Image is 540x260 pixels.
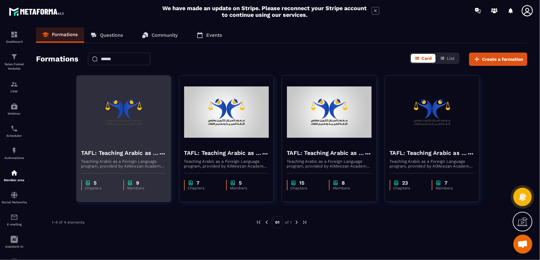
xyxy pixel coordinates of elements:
[2,164,27,187] a: automationsautomationsMember area
[190,28,228,43] a: Events
[230,186,263,190] p: Members
[394,186,426,190] p: Chapters
[342,180,345,186] p: 8
[161,5,369,18] h2: We have made an update on Stripe. Please reconnect your Stripe account to continue using our serv...
[36,53,78,66] h2: Formations
[10,53,18,60] img: formation
[136,180,139,186] p: 9
[291,180,296,186] img: chapter
[52,220,84,225] p: 1-4 of 4 elements
[2,112,27,115] p: Webinar
[2,200,27,204] p: Social Networks
[239,180,242,186] p: 5
[10,31,18,38] img: formation
[444,180,447,186] p: 7
[390,149,467,157] h4: TAFL: Teaching Arabic as a Foreign Language program
[287,159,372,168] p: Teaching Arabic as a Foreign Language program, provided by AlMeezan Academy in the [GEOGRAPHIC_DATA]
[81,80,166,144] img: formation-background
[184,149,261,157] h4: TAFL: Teaching Arabic as a Foreign Language program - july
[230,180,236,186] img: chapter
[2,187,27,209] a: social-networksocial-networkSocial Networks
[264,219,270,225] img: prev
[10,103,18,110] img: automations
[2,48,27,76] a: formationformationSales Funnel Website
[2,90,27,93] p: CRM
[100,32,123,38] p: Questions
[285,220,292,225] p: of 1
[85,180,91,186] img: chapter
[2,62,27,71] p: Sales Funnel Website
[2,76,27,98] a: formationformationCRM
[333,186,365,190] p: Members
[291,186,323,190] p: Chapters
[469,53,527,66] button: Create a formation
[287,149,364,157] h4: TAFL: Teaching Arabic as a Foreign Language program - June
[127,180,133,186] img: chapter
[9,6,66,17] img: logo
[10,80,18,88] img: formation
[385,75,487,210] a: formation-backgroundTAFL: Teaching Arabic as a Foreign Language programTeaching Arabic as a Forei...
[447,56,455,61] span: List
[184,159,269,168] p: Teaching Arabic as a Foreign Language program, provided by AlMeezan Academy in the [GEOGRAPHIC_DATA]
[2,120,27,142] a: schedulerschedulerScheduler
[294,219,300,225] img: next
[302,219,307,225] img: next
[2,245,27,248] p: Assistant AI
[10,169,18,177] img: automations
[300,180,305,186] p: 15
[436,54,458,63] button: List
[10,147,18,155] img: automations
[287,80,372,144] img: formation-background
[2,26,27,48] a: formationformationDashboard
[81,149,158,157] h4: TAFL: Teaching Arabic as a Foreign Language program - august
[188,186,220,190] p: Chapters
[197,180,200,186] p: 7
[390,80,475,144] img: formation-background
[2,142,27,164] a: automationsautomationsAutomations
[206,32,222,38] p: Events
[2,134,27,137] p: Scheduler
[127,186,160,190] p: Members
[390,159,475,168] p: Teaching Arabic as a Foreign Language program, provided by AlMeezan Academy in the [GEOGRAPHIC_DATA]
[188,180,194,186] img: chapter
[2,231,27,253] a: Assistant AI
[436,186,468,190] p: Members
[2,98,27,120] a: automationsautomationsWebinar
[2,209,27,231] a: emailemailE-mailing
[421,56,432,61] span: Card
[179,75,282,210] a: formation-backgroundTAFL: Teaching Arabic as a Foreign Language program - julyTeaching Arabic as ...
[152,32,178,38] p: Community
[52,32,78,37] p: Formations
[81,159,166,168] p: Teaching Arabic as a Foreign Language program, provided by AlMeezan Academy in the [GEOGRAPHIC_DATA]
[184,80,269,144] img: formation-background
[10,213,18,221] img: email
[282,75,385,210] a: formation-backgroundTAFL: Teaching Arabic as a Foreign Language program - JuneTeaching Arabic as ...
[94,180,97,186] p: 5
[402,180,408,186] p: 23
[2,40,27,43] p: Dashboard
[513,235,532,254] div: Ouvrir le chat
[84,28,129,43] a: Questions
[10,125,18,132] img: scheduler
[256,219,262,225] img: prev
[2,178,27,182] p: Member area
[76,75,179,210] a: formation-backgroundTAFL: Teaching Arabic as a Foreign Language program - augustTeaching Arabic a...
[136,28,184,43] a: Community
[482,56,523,62] span: Create a formation
[36,28,84,43] a: Formations
[85,186,117,190] p: Chapters
[2,156,27,160] p: Automations
[411,54,436,63] button: Card
[333,180,338,186] img: chapter
[2,223,27,226] p: E-mailing
[394,180,399,186] img: chapter
[436,180,441,186] img: chapter
[272,216,283,228] p: 01
[10,191,18,199] img: social-network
